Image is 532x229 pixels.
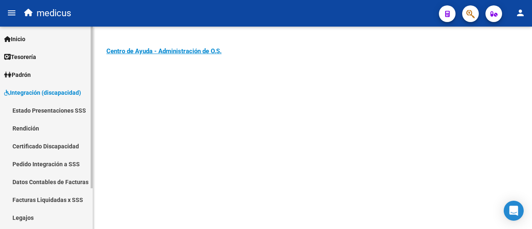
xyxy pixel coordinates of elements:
[4,34,25,44] span: Inicio
[515,8,525,18] mat-icon: person
[4,88,81,97] span: Integración (discapacidad)
[504,201,524,221] div: Open Intercom Messenger
[4,52,36,62] span: Tesorería
[4,70,31,79] span: Padrón
[7,8,17,18] mat-icon: menu
[106,47,222,55] a: Centro de Ayuda - Administración de O.S.
[37,4,71,22] span: medicus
